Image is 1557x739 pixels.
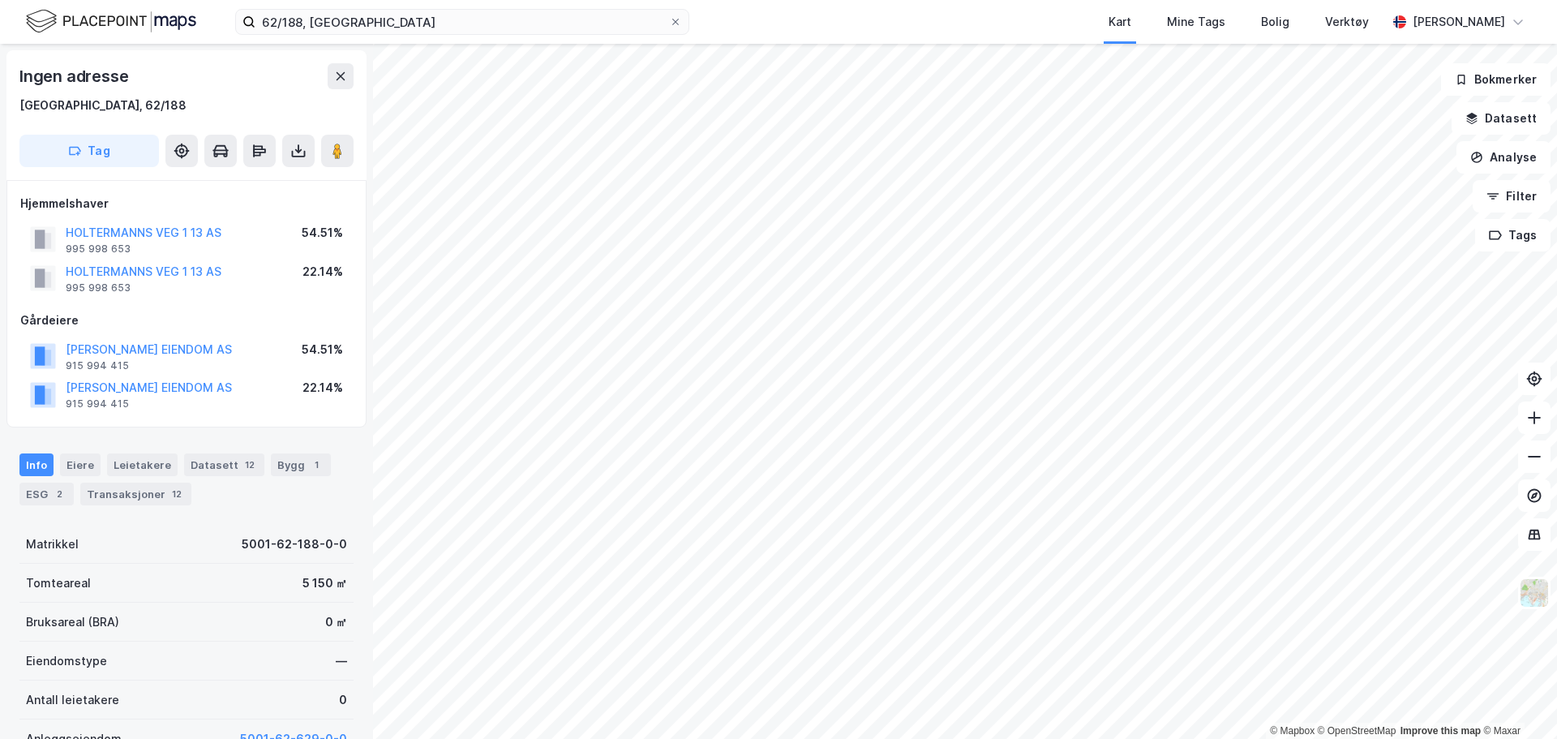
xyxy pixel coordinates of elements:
[1475,219,1551,251] button: Tags
[271,453,331,476] div: Bygg
[60,453,101,476] div: Eiere
[308,457,324,473] div: 1
[19,63,131,89] div: Ingen adresse
[26,7,196,36] img: logo.f888ab2527a4732fd821a326f86c7f29.svg
[19,483,74,505] div: ESG
[1400,725,1481,737] a: Improve this map
[1452,102,1551,135] button: Datasett
[20,194,353,213] div: Hjemmelshaver
[51,486,67,502] div: 2
[26,651,107,671] div: Eiendomstype
[66,397,129,410] div: 915 994 415
[1476,661,1557,739] iframe: Chat Widget
[26,535,79,554] div: Matrikkel
[1413,12,1505,32] div: [PERSON_NAME]
[255,10,669,34] input: Søk på adresse, matrikkel, gårdeiere, leietakere eller personer
[26,690,119,710] div: Antall leietakere
[1456,141,1551,174] button: Analyse
[169,486,185,502] div: 12
[80,483,191,505] div: Transaksjoner
[302,262,343,281] div: 22.14%
[66,281,131,294] div: 995 998 653
[302,574,347,593] div: 5 150 ㎡
[107,453,178,476] div: Leietakere
[19,96,187,115] div: [GEOGRAPHIC_DATA], 62/188
[1519,578,1550,608] img: Z
[184,453,264,476] div: Datasett
[302,340,343,359] div: 54.51%
[20,311,353,330] div: Gårdeiere
[66,359,129,372] div: 915 994 415
[1325,12,1369,32] div: Verktøy
[1441,63,1551,96] button: Bokmerker
[336,651,347,671] div: —
[19,135,159,167] button: Tag
[66,243,131,256] div: 995 998 653
[1318,725,1396,737] a: OpenStreetMap
[1109,12,1131,32] div: Kart
[1167,12,1225,32] div: Mine Tags
[242,457,258,473] div: 12
[339,690,347,710] div: 0
[242,535,347,554] div: 5001-62-188-0-0
[1270,725,1315,737] a: Mapbox
[325,612,347,632] div: 0 ㎡
[1473,180,1551,213] button: Filter
[26,574,91,593] div: Tomteareal
[302,378,343,397] div: 22.14%
[1261,12,1289,32] div: Bolig
[302,223,343,243] div: 54.51%
[19,453,54,476] div: Info
[26,612,119,632] div: Bruksareal (BRA)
